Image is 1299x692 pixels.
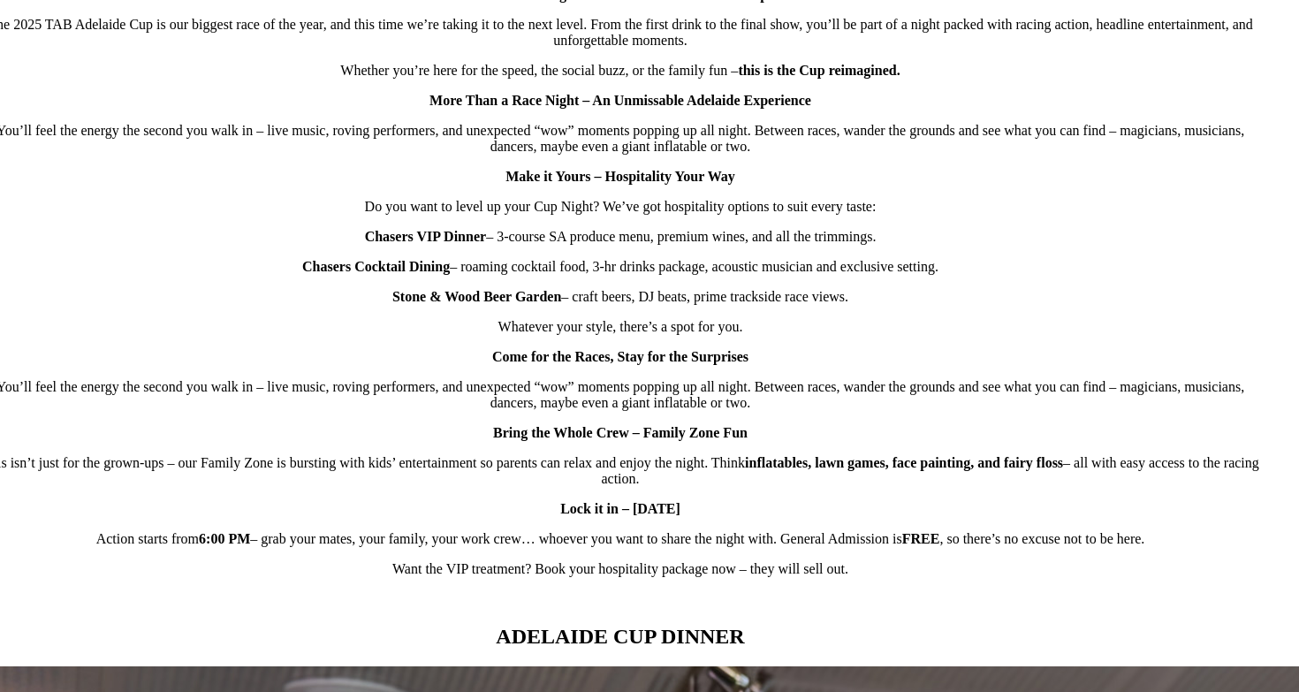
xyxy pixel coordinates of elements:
strong: Lock it in – [DATE] [560,501,680,516]
strong: Make it Yours – Hospitality Your Way [505,169,735,184]
strong: Bring the Whole Crew – Family Zone Fun [493,425,748,440]
strong: Chasers VIP Dinner [365,229,487,244]
strong: this is the Cup reimagined. [738,63,900,78]
strong: Stone & Wood Beer Garden [392,289,561,304]
strong: More Than a Race Night – An Unmissable Adelaide Experience [429,93,811,108]
strong: inflatables, lawn games, face painting, and fairy floss [745,455,1063,470]
strong: Come for the Races, Stay for the Surprises [492,349,748,364]
strong: :00 PM [206,531,250,546]
strong: Chasers Cocktail Dining [302,259,450,274]
strong: FREE [902,531,940,546]
strong: 6 [199,531,206,546]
